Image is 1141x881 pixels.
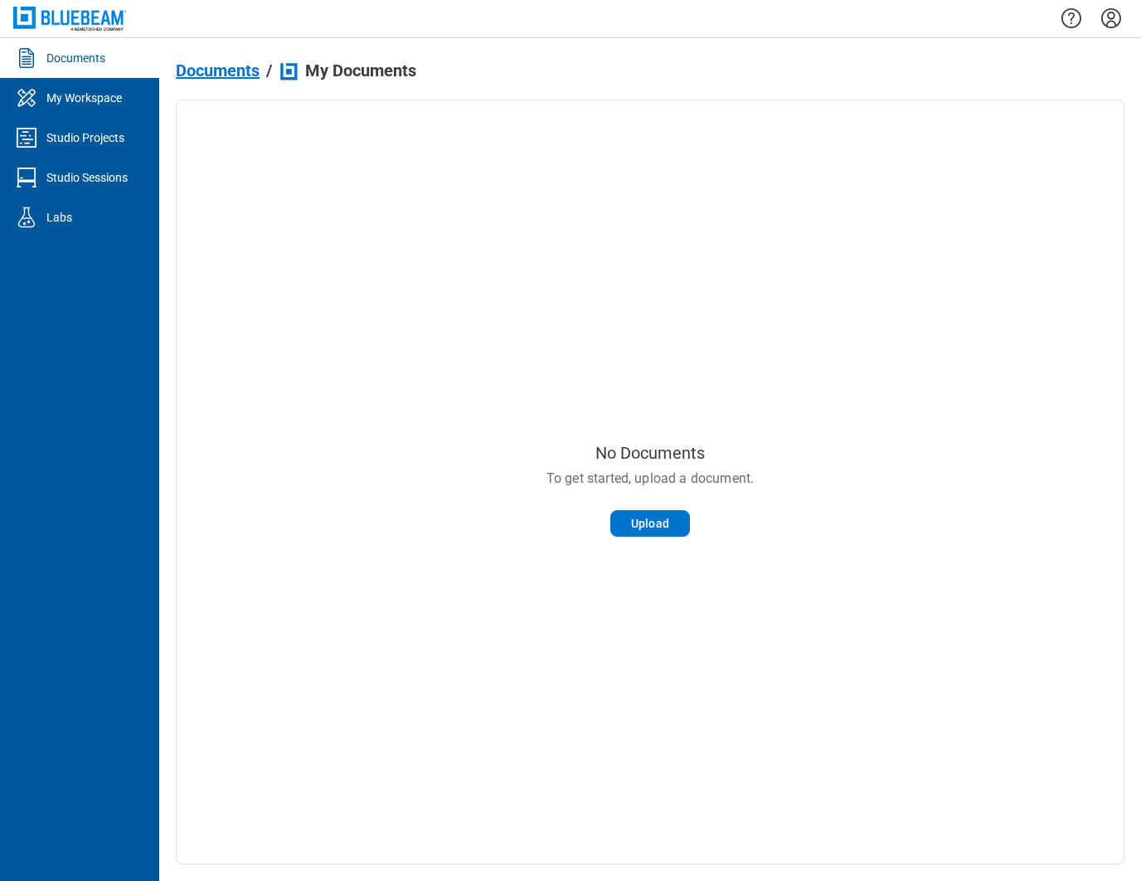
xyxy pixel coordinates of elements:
[46,90,122,106] div: My Workspace
[595,444,705,462] p: No Documents
[13,45,40,71] svg: Documents
[46,209,72,226] div: Labs
[46,129,124,146] div: Studio Projects
[546,470,754,488] p: To get started, upload a document.
[610,510,690,537] button: Upload
[176,61,260,80] span: Documents
[46,169,128,186] div: Studio Sessions
[13,7,126,31] img: Bluebeam, Inc.
[46,50,105,66] div: Documents
[13,204,40,231] svg: Labs
[13,124,40,151] svg: Studio Projects
[305,61,416,80] span: My Documents
[1098,4,1124,32] button: Settings
[266,61,272,80] div: /
[13,85,40,111] svg: My Workspace
[13,164,40,191] svg: Studio Sessions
